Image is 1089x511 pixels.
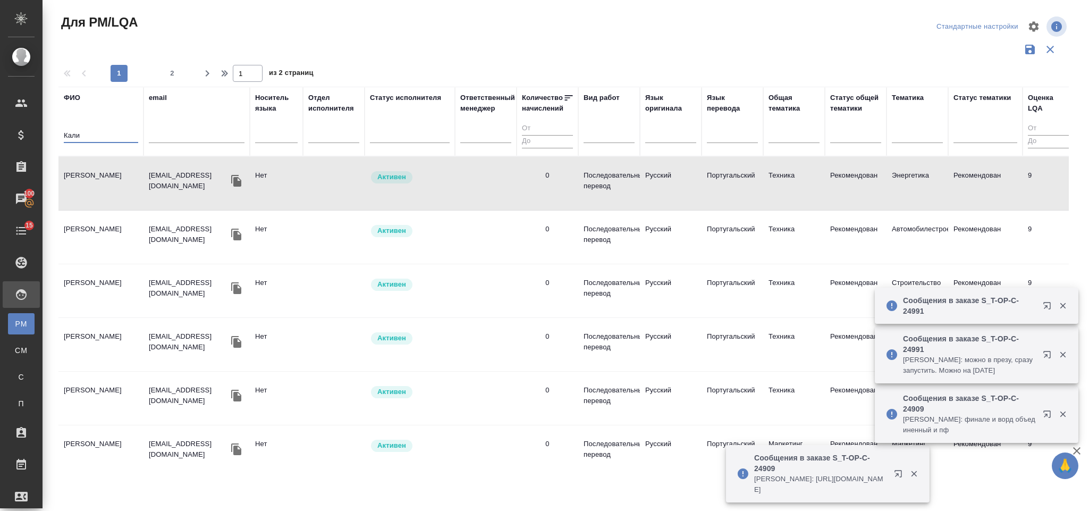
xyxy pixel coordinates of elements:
[763,165,825,202] td: Техника
[370,93,441,103] div: Статус исполнителя
[763,433,825,471] td: Маркетинг
[1036,295,1062,321] button: Открыть в новой вкладке
[1036,344,1062,370] button: Открыть в новой вкладке
[887,272,948,309] td: Строительство
[948,272,1023,309] td: Рекомендован
[370,170,450,185] div: Рядовой исполнитель: назначай с учетом рейтинга
[903,295,1036,316] p: Сообщения в заказе S_T-OP-C-24991
[1021,14,1046,39] span: Настроить таблицу
[640,433,702,471] td: Русский
[763,380,825,417] td: Техника
[8,340,35,361] a: CM
[1028,93,1068,114] div: Оценка LQA
[460,93,515,114] div: Ответственный менеджер
[640,165,702,202] td: Русский
[1028,135,1079,148] input: До
[640,219,702,256] td: Русский
[8,313,35,334] a: PM
[149,224,229,245] p: [EMAIL_ADDRESS][DOMAIN_NAME]
[8,393,35,414] a: П
[377,387,406,397] p: Активен
[370,385,450,399] div: Рядовой исполнитель: назначай с учетом рейтинга
[370,331,450,346] div: Рядовой исполнитель: назначай с учетом рейтинга
[149,93,167,103] div: email
[702,380,763,417] td: Португальский
[545,224,549,234] div: 0
[934,19,1021,35] div: split button
[754,453,887,474] p: Сообщения в заказе S_T-OP-C-24909
[58,165,143,202] td: [PERSON_NAME]
[702,165,763,202] td: Португальский
[578,272,640,309] td: Последовательный перевод
[250,433,303,471] td: Нет
[1036,404,1062,429] button: Открыть в новой вкладке
[1028,224,1079,234] div: перевод отличный. Редактура не нужна, корректор/ приемка по качеству может быть нужна
[3,217,40,244] a: 15
[707,93,758,114] div: Язык перевода
[269,66,314,82] span: из 2 страниц
[1028,170,1079,181] div: перевод отличный. Редактура не нужна, корректор/ приемка по качеству может быть нужна
[58,433,143,471] td: [PERSON_NAME]
[229,280,244,296] button: Скопировать
[903,333,1036,355] p: Сообщения в заказе S_T-OP-C-24991
[58,219,143,256] td: [PERSON_NAME]
[64,93,80,103] div: ФИО
[229,441,244,457] button: Скопировать
[887,165,948,202] td: Энергетика
[370,278,450,292] div: Рядовой исполнитель: назначай с учетом рейтинга
[308,93,359,114] div: Отдел исполнителя
[377,279,406,290] p: Активен
[903,414,1036,435] p: [PERSON_NAME]: финале и ворд объединенный и пф
[1046,16,1069,37] span: Посмотреть информацию
[953,93,1011,103] div: Статус тематики
[255,93,298,114] div: Носитель языка
[578,219,640,256] td: Последовательный перевод
[377,225,406,236] p: Активен
[887,219,948,256] td: Автомобилестроение
[522,122,573,136] input: От
[754,474,887,495] p: [PERSON_NAME]: [URL][DOMAIN_NAME]
[640,326,702,363] td: Русский
[545,439,549,449] div: 0
[250,219,303,256] td: Нет
[13,345,29,356] span: CM
[825,165,887,202] td: Рекомендован
[19,220,39,231] span: 15
[640,272,702,309] td: Русский
[702,433,763,471] td: Португальский
[578,380,640,417] td: Последовательный перевод
[1052,409,1074,419] button: Закрыть
[825,433,887,471] td: Рекомендован
[58,272,143,309] td: [PERSON_NAME]
[377,172,406,182] p: Активен
[149,278,229,299] p: [EMAIL_ADDRESS][DOMAIN_NAME]
[640,380,702,417] td: Русский
[702,219,763,256] td: Португальский
[8,366,35,388] a: С
[229,227,244,242] button: Скопировать
[250,380,303,417] td: Нет
[645,93,696,114] div: Язык оригинала
[903,469,925,479] button: Закрыть
[58,14,138,31] span: Для PM/LQA
[545,385,549,396] div: 0
[13,398,29,409] span: П
[825,272,887,309] td: Рекомендован
[149,331,229,353] p: [EMAIL_ADDRESS][DOMAIN_NAME]
[1020,39,1040,60] button: Сохранить фильтры
[825,326,887,363] td: Рекомендован
[13,319,29,329] span: PM
[545,278,549,288] div: 0
[1040,39,1060,60] button: Сбросить фильтры
[149,439,229,460] p: [EMAIL_ADDRESS][DOMAIN_NAME]
[763,326,825,363] td: Техника
[825,219,887,256] td: Рекомендован
[903,355,1036,376] p: [PERSON_NAME]: можно в презу, сразу запустить. Можно на [DATE]
[377,440,406,451] p: Активен
[888,463,913,489] button: Открыть в новой вкладке
[149,385,229,406] p: [EMAIL_ADDRESS][DOMAIN_NAME]
[578,326,640,363] td: Последовательный перевод
[830,93,881,114] div: Статус общей тематики
[1052,350,1074,359] button: Закрыть
[58,326,143,363] td: [PERSON_NAME]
